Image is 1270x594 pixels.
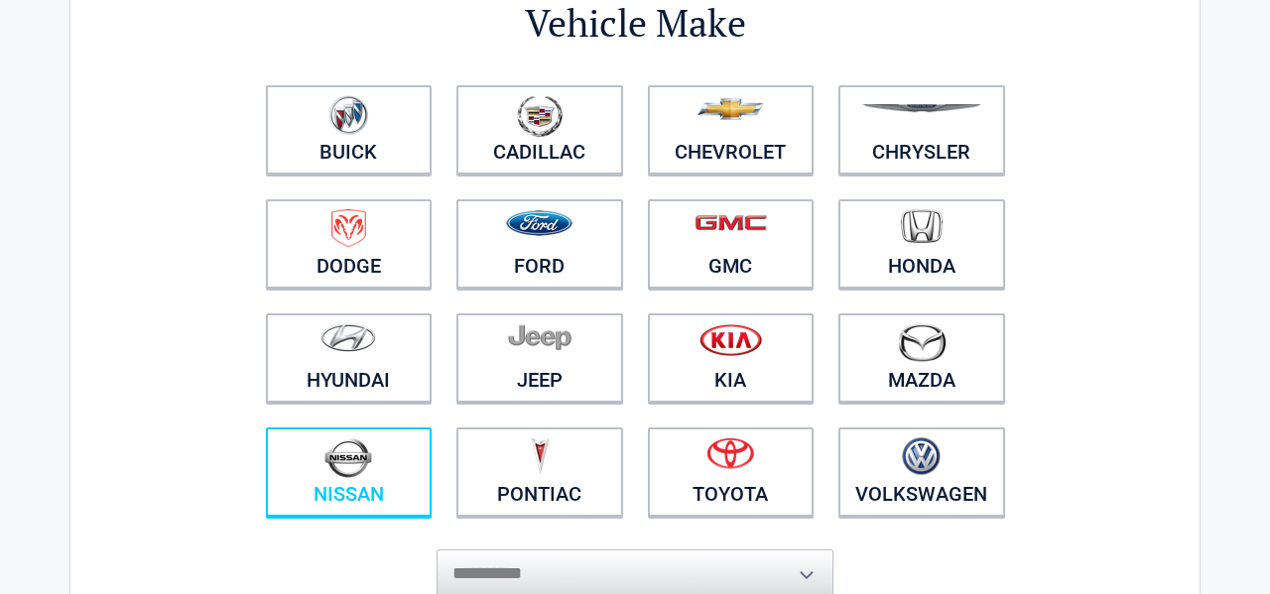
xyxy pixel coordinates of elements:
img: chevrolet [698,98,764,120]
a: Jeep [456,313,623,403]
a: Mazda [838,313,1005,403]
img: volkswagen [902,437,941,476]
img: cadillac [517,95,563,137]
a: Cadillac [456,85,623,175]
img: buick [329,95,368,135]
a: Nissan [266,427,433,517]
a: Volkswagen [838,427,1005,517]
img: kia [699,323,762,356]
img: dodge [331,209,366,248]
img: gmc [695,214,767,231]
img: ford [506,210,572,236]
img: mazda [897,323,947,362]
img: pontiac [530,437,550,475]
img: chrysler [861,104,982,113]
a: Hyundai [266,313,433,403]
img: hyundai [320,323,376,352]
img: toyota [706,437,754,469]
a: Toyota [648,427,815,517]
img: nissan [324,437,372,478]
a: Chrysler [838,85,1005,175]
a: Dodge [266,199,433,289]
a: Ford [456,199,623,289]
a: Pontiac [456,427,623,517]
a: GMC [648,199,815,289]
a: Buick [266,85,433,175]
img: jeep [508,323,571,351]
a: Chevrolet [648,85,815,175]
img: honda [901,209,943,244]
a: Honda [838,199,1005,289]
a: Kia [648,313,815,403]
